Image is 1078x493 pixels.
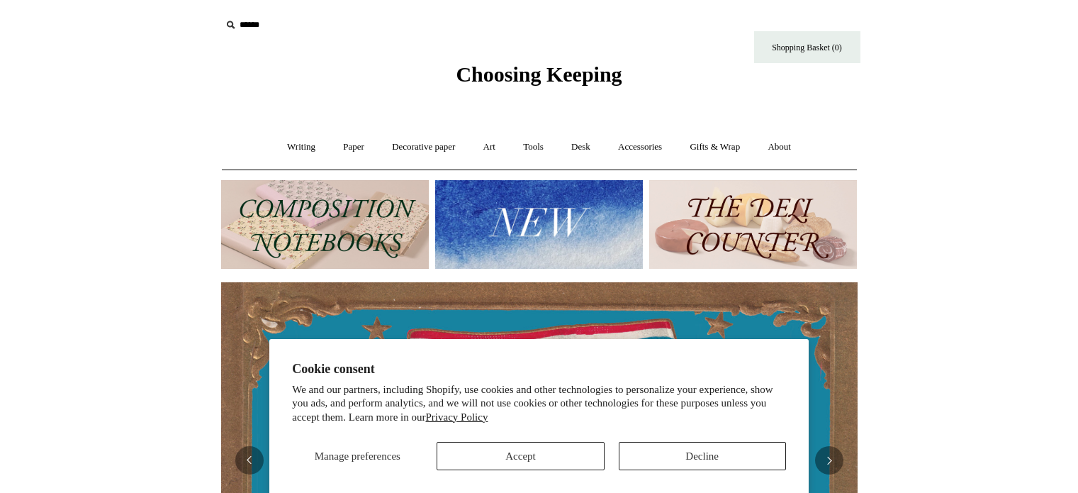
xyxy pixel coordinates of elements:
span: Choosing Keeping [456,62,622,86]
h2: Cookie consent [292,362,786,377]
img: The Deli Counter [649,180,857,269]
span: Manage preferences [315,450,400,462]
button: Decline [619,442,786,470]
a: Shopping Basket (0) [754,31,860,63]
button: Previous [235,446,264,475]
a: Gifts & Wrap [677,128,753,166]
img: New.jpg__PID:f73bdf93-380a-4a35-bcfe-7823039498e1 [435,180,643,269]
a: About [755,128,804,166]
a: Privacy Policy [426,411,488,423]
a: Tools [510,128,556,166]
button: Manage preferences [292,442,422,470]
a: Writing [274,128,328,166]
button: Accept [437,442,604,470]
a: Art [471,128,508,166]
p: We and our partners, including Shopify, use cookies and other technologies to personalize your ex... [292,383,786,425]
a: Decorative paper [379,128,468,166]
a: Accessories [605,128,675,166]
a: Choosing Keeping [456,74,622,84]
a: Paper [330,128,377,166]
a: Desk [558,128,603,166]
img: 202302 Composition ledgers.jpg__PID:69722ee6-fa44-49dd-a067-31375e5d54ec [221,180,429,269]
button: Next [815,446,843,475]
